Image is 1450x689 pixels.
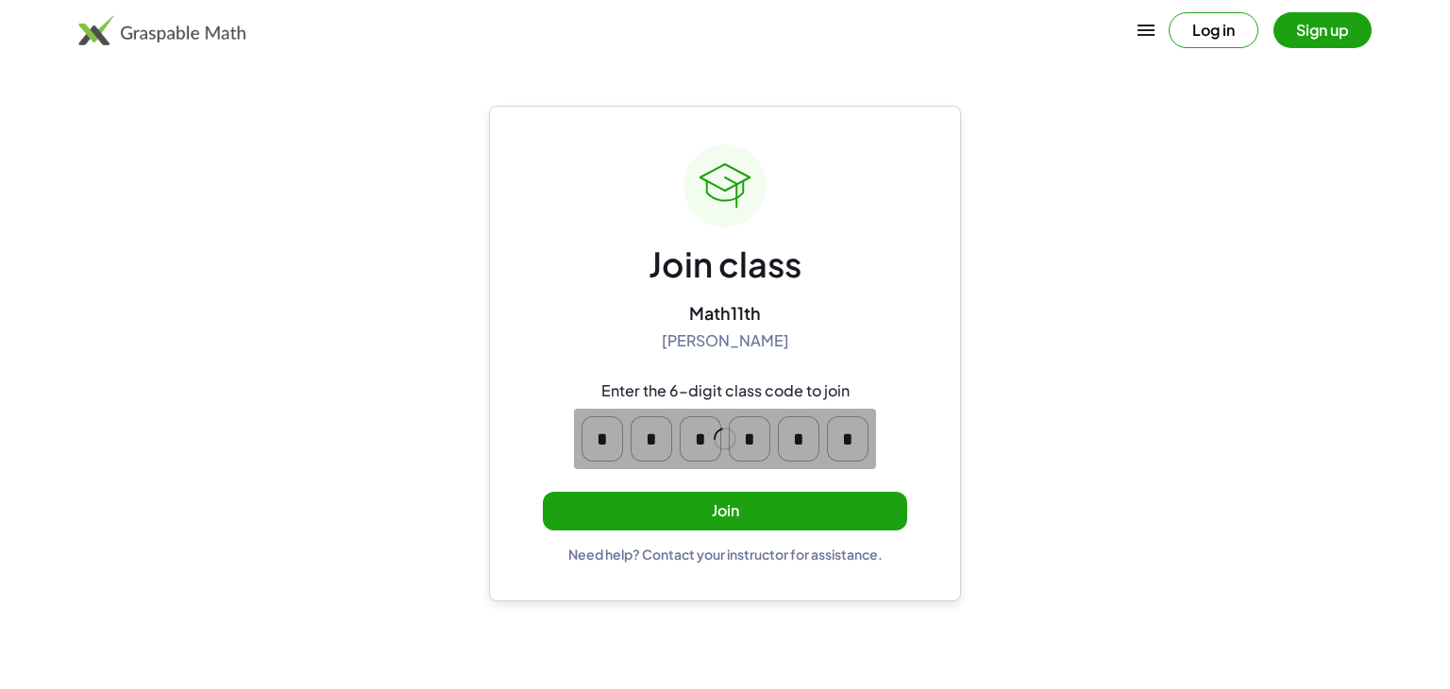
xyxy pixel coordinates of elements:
[662,331,789,351] div: [PERSON_NAME]
[1273,12,1372,48] button: Sign up
[543,492,907,530] button: Join
[1169,12,1258,48] button: Log in
[649,243,801,287] div: Join class
[568,546,883,563] div: Need help? Contact your instructor for assistance.
[601,381,850,401] div: Enter the 6-digit class code to join
[689,302,761,324] div: Math11th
